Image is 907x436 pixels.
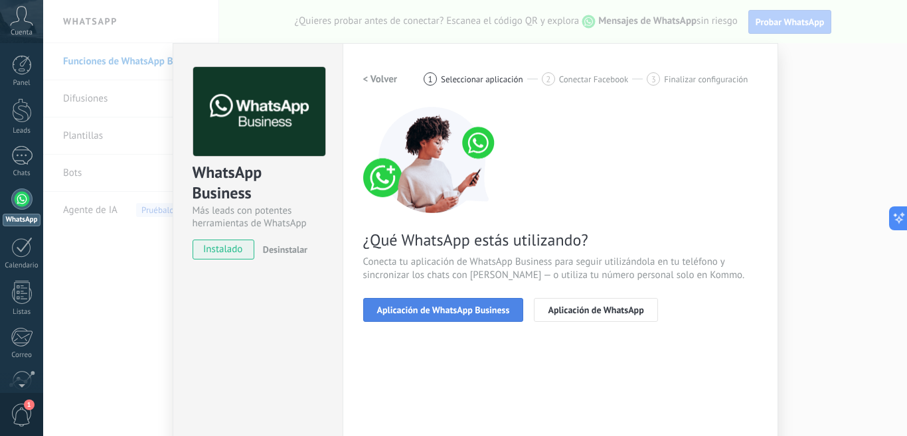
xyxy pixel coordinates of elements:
span: 2 [546,74,550,85]
span: Conectar Facebook [559,74,629,84]
span: instalado [193,240,254,259]
div: Más leads con potentes herramientas de WhatsApp [193,204,323,230]
div: Calendario [3,261,41,270]
div: WhatsApp [3,214,41,226]
span: 3 [651,74,656,85]
span: 1 [24,400,35,410]
span: Seleccionar aplicación [441,74,523,84]
span: Aplicación de WhatsApp Business [377,305,510,315]
button: Aplicación de WhatsApp [534,298,657,322]
img: logo_main.png [193,67,325,157]
button: Desinstalar [258,240,307,259]
span: Finalizar configuración [664,74,748,84]
span: Desinstalar [263,244,307,255]
span: Aplicación de WhatsApp [548,305,643,315]
span: Cuenta [11,29,33,37]
span: ¿Qué WhatsApp estás utilizando? [363,230,758,250]
img: connect number [363,107,503,213]
button: Aplicación de WhatsApp Business [363,298,524,322]
h2: < Volver [363,73,398,86]
button: < Volver [363,67,398,91]
div: Leads [3,127,41,135]
div: Panel [3,79,41,88]
div: Listas [3,308,41,317]
span: 1 [428,74,433,85]
div: WhatsApp Business [193,162,323,204]
div: Correo [3,351,41,360]
div: Chats [3,169,41,178]
span: Conecta tu aplicación de WhatsApp Business para seguir utilizándola en tu teléfono y sincronizar ... [363,255,758,282]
